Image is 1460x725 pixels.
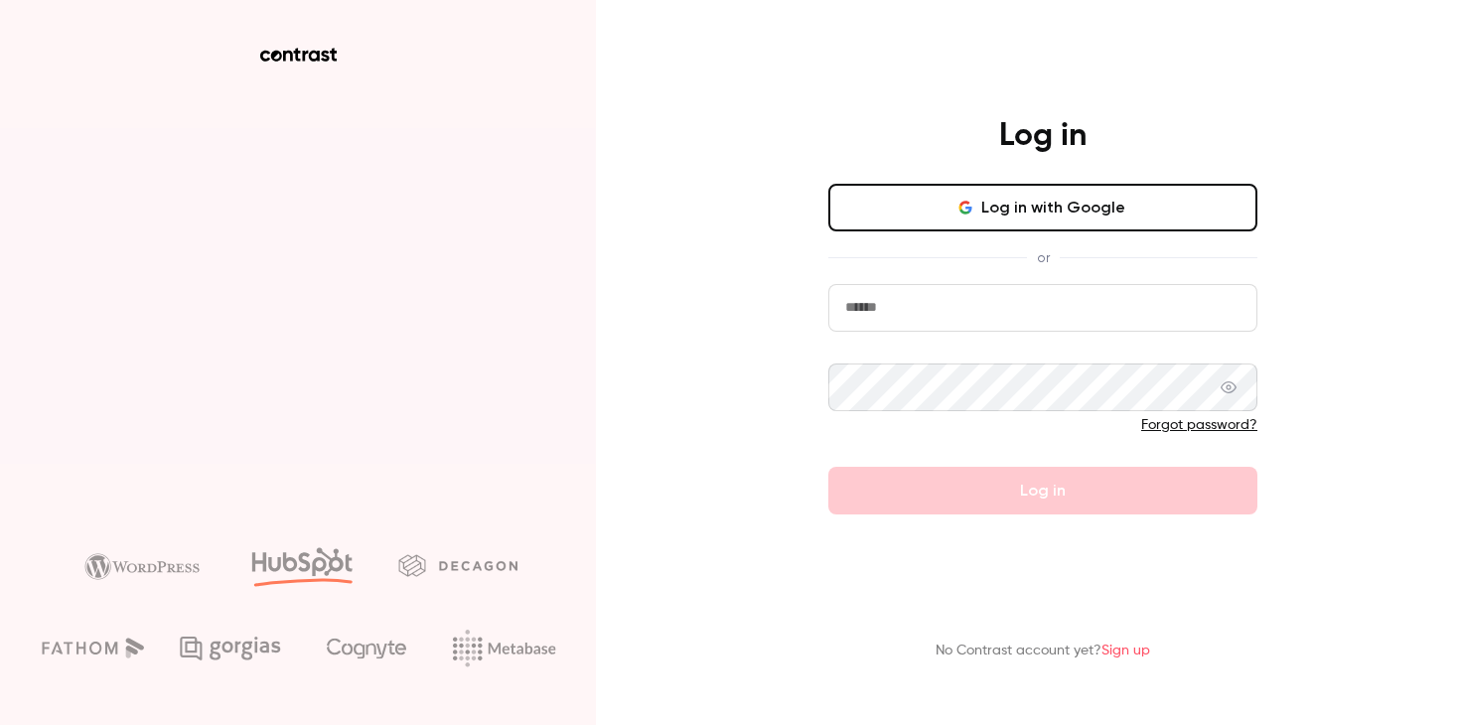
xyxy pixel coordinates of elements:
a: Forgot password? [1141,418,1257,432]
h4: Log in [999,116,1087,156]
button: Log in with Google [828,184,1257,231]
img: decagon [398,554,517,576]
a: Sign up [1101,644,1150,657]
span: or [1027,247,1060,268]
p: No Contrast account yet? [936,641,1150,661]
